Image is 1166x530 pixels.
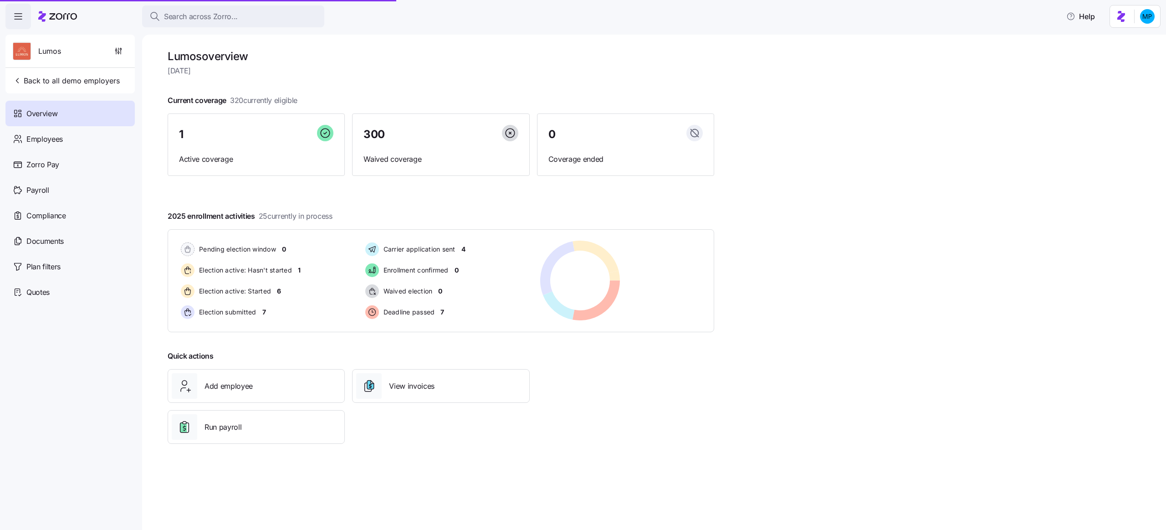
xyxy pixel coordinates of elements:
span: View invoices [389,381,435,392]
span: Add employee [205,381,253,392]
a: Documents [5,228,135,254]
span: Documents [26,236,64,247]
span: Zorro Pay [26,159,59,170]
span: Quotes [26,287,50,298]
a: Employees [5,126,135,152]
a: Overview [5,101,135,126]
span: 4 [461,245,465,254]
span: 25 currently in process [259,211,332,222]
span: Lumos [38,46,61,57]
span: 6 [277,287,281,296]
button: Search across Zorro... [142,5,324,27]
span: Payroll [26,185,49,196]
span: Waived election [381,287,433,296]
span: Deadline passed [381,308,435,317]
span: Waived coverage [363,154,518,165]
a: Plan filters [5,254,135,279]
img: b954e4dfce0f5620b9225907d0f7229f [1140,9,1155,24]
span: Election active: Hasn't started [196,266,292,275]
span: 0 [548,129,556,140]
span: 0 [455,266,459,275]
span: Overview [26,108,57,119]
span: Employees [26,134,63,145]
span: Coverage ended [548,154,703,165]
span: Carrier application sent [381,245,455,254]
span: 0 [438,287,442,296]
a: Quotes [5,279,135,305]
span: 320 currently eligible [230,95,297,106]
span: Pending election window [196,245,276,254]
span: 1 [298,266,301,275]
span: 0 [282,245,286,254]
button: Back to all demo employers [9,72,123,90]
button: Help [1059,7,1102,26]
a: Payroll [5,177,135,203]
span: Current coverage [168,95,297,106]
span: 1 [179,129,184,140]
span: 300 [363,129,385,140]
span: Help [1066,11,1095,22]
span: Back to all demo employers [13,75,120,86]
span: Active coverage [179,154,333,165]
span: Run payroll [205,422,241,433]
span: Enrollment confirmed [381,266,449,275]
span: Election submitted [196,308,256,317]
span: Compliance [26,210,66,221]
h1: Lumos overview [168,49,714,63]
span: 7 [440,308,444,317]
span: Search across Zorro... [164,11,238,22]
span: 2025 enrollment activities [168,211,332,222]
a: Zorro Pay [5,152,135,177]
span: 7 [262,308,266,317]
span: [DATE] [168,65,714,77]
span: Quick actions [168,350,214,362]
span: Plan filters [26,261,61,273]
a: Compliance [5,203,135,228]
span: Election active: Started [196,287,271,296]
img: Employer logo [13,42,31,61]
